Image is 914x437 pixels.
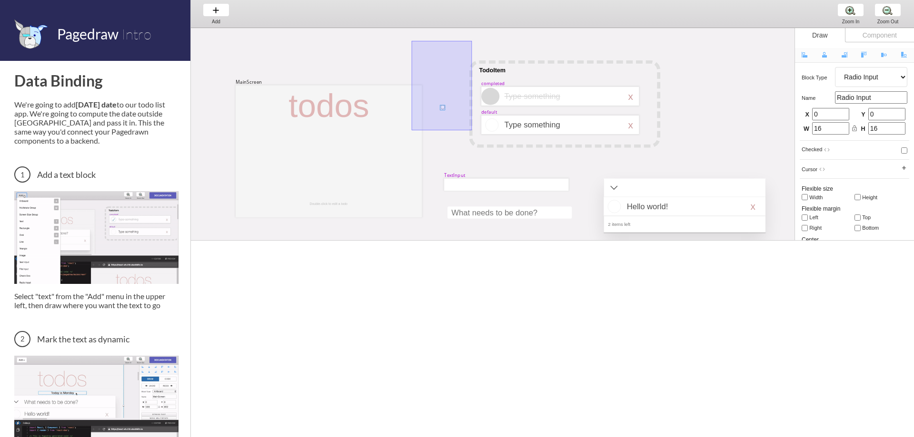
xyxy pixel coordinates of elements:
p: Select "text" from the "Add" menu in the upper left, then draw where you want the text to go [14,291,179,310]
h5: name [802,95,835,101]
span: Flexible margin [802,205,840,212]
input: right [802,225,808,231]
input: [object Object] [901,147,907,154]
i: add [901,165,907,171]
div: Draw [795,28,845,42]
span: Flexible size [802,185,833,192]
div: Zoom Out [870,19,906,24]
div: Zoom In [833,19,869,24]
i: lock_open [851,125,858,132]
span: Checked [802,146,822,152]
input: Radio Input [835,91,907,104]
h3: Add a text block [14,166,179,183]
span: W [804,125,809,134]
h5: left [809,214,843,220]
input: bottom [854,225,861,231]
i: code [819,166,825,173]
span: Pagedraw [57,25,119,42]
img: zoom-minus.png [883,5,893,15]
input: top [854,214,861,221]
strong: [DATE] date [76,100,117,109]
img: zoom-plus.png [845,5,855,15]
h5: Block type [802,75,835,80]
div: Add [198,19,234,24]
h3: Mark the text as dynamic [14,331,179,347]
h5: top [862,214,895,220]
span: cursor [802,166,817,172]
h5: right [809,225,843,231]
div: x [628,119,633,130]
p: We're going to add to our todo list app. We're going to compute the date outside [GEOGRAPHIC_DATA... [14,100,179,145]
input: left [802,214,808,221]
span: X [804,111,809,119]
i: code [824,146,830,153]
img: favicon.png [14,19,48,49]
span: Y [860,111,865,119]
img: clip of: going to add -> text -> draw -> type "Today is Monday" [14,191,179,283]
h1: Data Binding [14,71,179,90]
div: TextInput [444,172,465,178]
span: Intro [121,25,151,43]
span: H [860,125,865,134]
h5: Width [809,194,843,200]
h5: bottom [862,225,895,231]
div: Component [845,28,914,42]
img: baseline-add-24px.svg [211,5,221,15]
h5: Height [862,194,895,200]
div: default [481,109,497,115]
div: completed [481,80,505,87]
div: x [628,91,633,102]
span: Center [802,236,819,243]
div: MainScreen [236,78,262,85]
input: Height [854,194,861,200]
input: Width [802,194,808,200]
